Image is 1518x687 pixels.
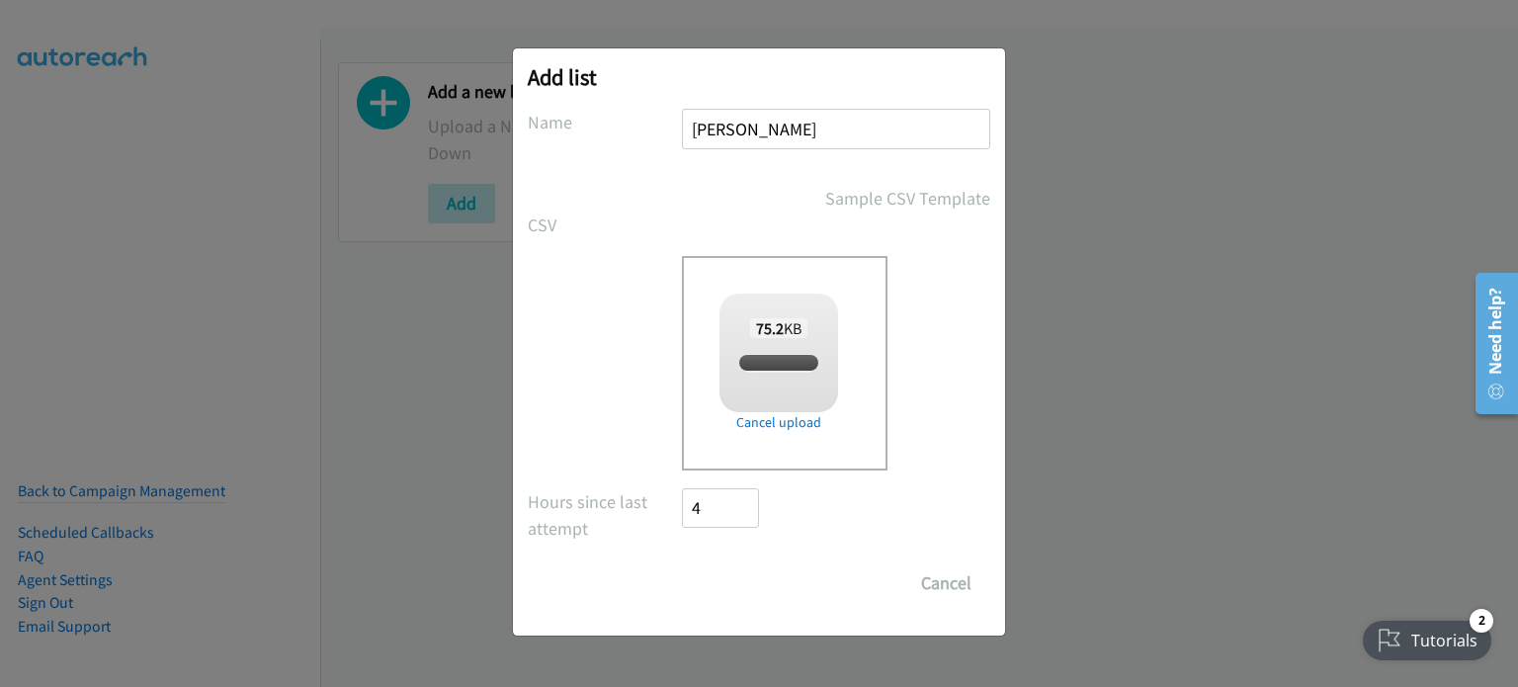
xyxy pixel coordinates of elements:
[1351,601,1503,672] iframe: Checklist
[745,354,811,373] span: split_2.csv
[528,63,990,91] h2: Add list
[902,563,990,603] button: Cancel
[528,488,682,542] label: Hours since last attempt
[756,318,784,338] strong: 75.2
[750,318,808,338] span: KB
[528,109,682,135] label: Name
[1462,265,1518,422] iframe: Resource Center
[719,412,838,433] a: Cancel upload
[825,185,990,212] a: Sample CSV Template
[528,212,682,238] label: CSV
